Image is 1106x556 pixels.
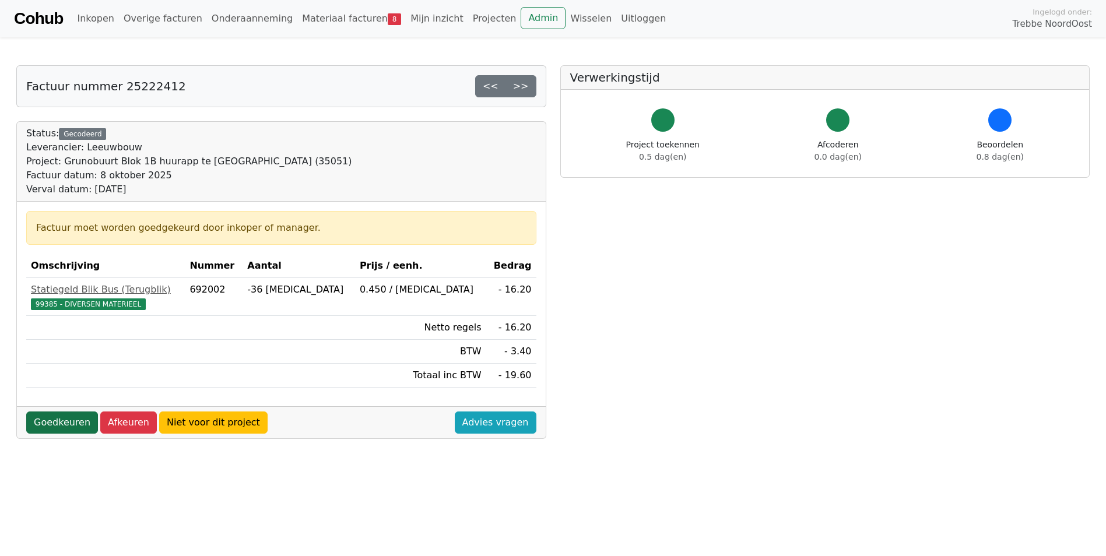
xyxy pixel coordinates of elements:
[388,13,401,25] span: 8
[639,152,686,161] span: 0.5 dag(en)
[1033,6,1092,17] span: Ingelogd onder:
[1013,17,1092,31] span: Trebbe NoordOost
[247,283,350,297] div: -36 [MEDICAL_DATA]
[119,7,207,30] a: Overige facturen
[468,7,521,30] a: Projecten
[14,5,63,33] a: Cohub
[486,364,536,388] td: - 19.60
[626,139,700,163] div: Project toekennen
[26,182,352,196] div: Verval datum: [DATE]
[31,283,180,311] a: Statiegeld Blik Bus (Terugblik)99385 - DIVERSEN MATERIEEL
[455,411,536,434] a: Advies vragen
[566,7,616,30] a: Wisselen
[486,316,536,340] td: - 16.20
[26,154,352,168] div: Project: Grunobuurt Blok 1B huurapp te [GEOGRAPHIC_DATA] (35051)
[505,75,536,97] a: >>
[159,411,268,434] a: Niet voor dit project
[59,128,106,140] div: Gecodeerd
[355,254,486,278] th: Prijs / eenh.
[814,139,862,163] div: Afcoderen
[26,79,186,93] h5: Factuur nummer 25222412
[814,152,862,161] span: 0.0 dag(en)
[616,7,670,30] a: Uitloggen
[475,75,506,97] a: <<
[977,139,1024,163] div: Beoordelen
[297,7,406,30] a: Materiaal facturen8
[185,254,243,278] th: Nummer
[355,340,486,364] td: BTW
[26,140,352,154] div: Leverancier: Leeuwbouw
[31,298,146,310] span: 99385 - DIVERSEN MATERIEEL
[243,254,355,278] th: Aantal
[26,126,352,196] div: Status:
[100,411,157,434] a: Afkeuren
[26,411,98,434] a: Goedkeuren
[406,7,468,30] a: Mijn inzicht
[570,71,1080,85] h5: Verwerkingstijd
[36,221,526,235] div: Factuur moet worden goedgekeurd door inkoper of manager.
[26,168,352,182] div: Factuur datum: 8 oktober 2025
[486,254,536,278] th: Bedrag
[72,7,118,30] a: Inkopen
[31,283,180,297] div: Statiegeld Blik Bus (Terugblik)
[355,364,486,388] td: Totaal inc BTW
[521,7,566,29] a: Admin
[486,340,536,364] td: - 3.40
[977,152,1024,161] span: 0.8 dag(en)
[355,316,486,340] td: Netto regels
[26,254,185,278] th: Omschrijving
[360,283,482,297] div: 0.450 / [MEDICAL_DATA]
[486,278,536,316] td: - 16.20
[185,278,243,316] td: 692002
[207,7,297,30] a: Onderaanneming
